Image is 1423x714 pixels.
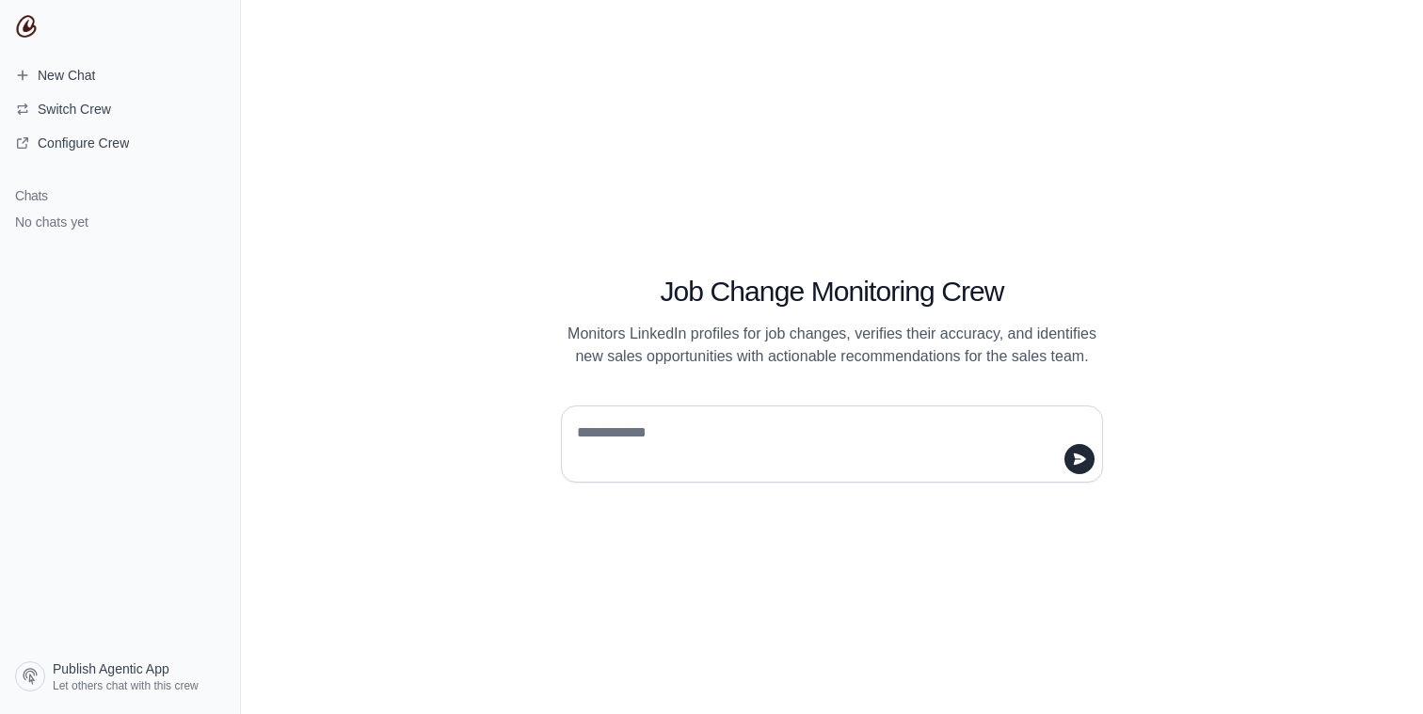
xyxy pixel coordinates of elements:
span: Let others chat with this crew [53,678,199,693]
button: Switch Crew [8,94,232,124]
img: CrewAI Logo [15,15,38,38]
span: New Chat [38,66,95,85]
a: Configure Crew [8,128,232,158]
h1: Job Change Monitoring Crew [561,275,1103,309]
a: Publish Agentic App Let others chat with this crew [8,654,232,699]
span: Configure Crew [38,134,129,152]
span: Publish Agentic App [53,659,169,678]
p: Monitors LinkedIn profiles for job changes, verifies their accuracy, and identifies new sales opp... [561,323,1103,368]
span: Switch Crew [38,100,111,119]
a: New Chat [8,60,232,90]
